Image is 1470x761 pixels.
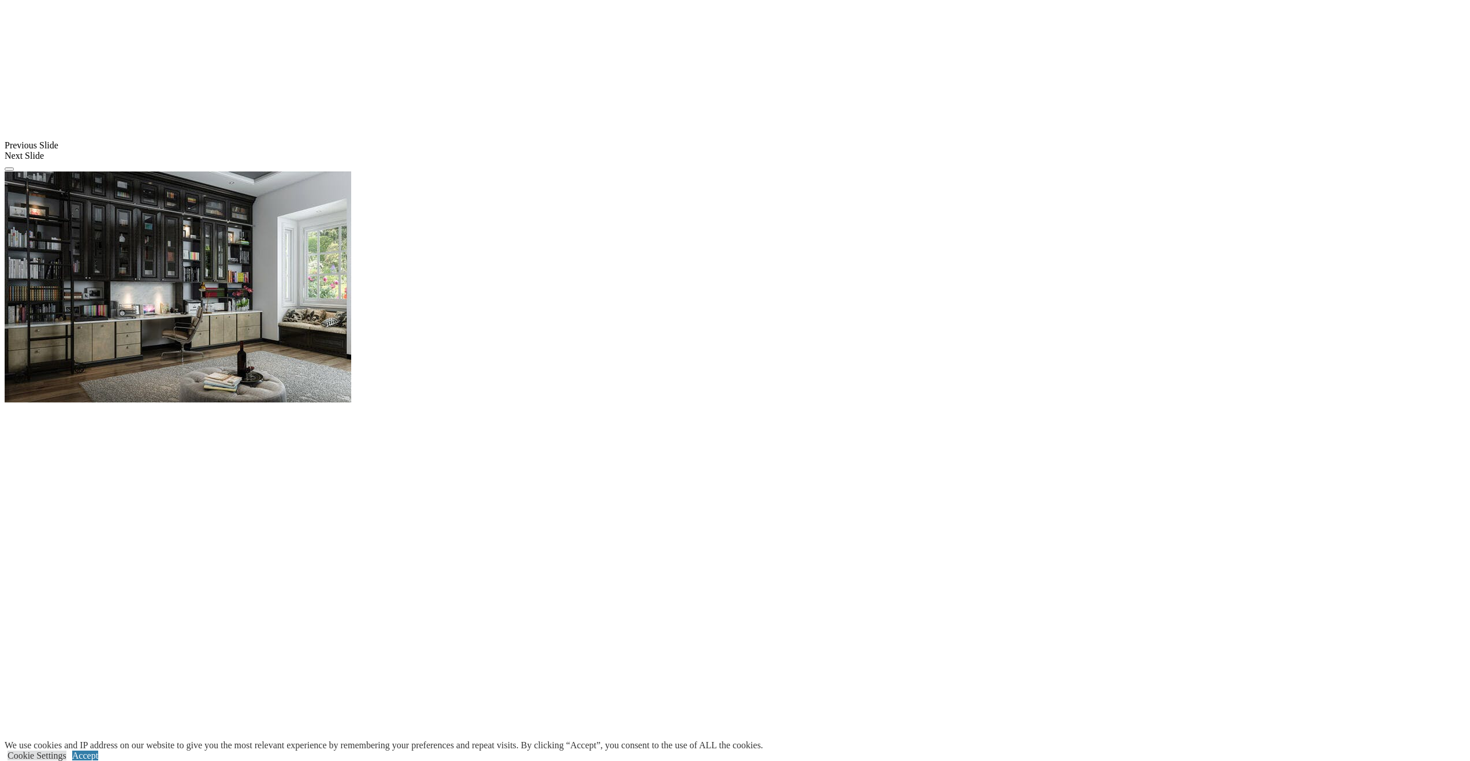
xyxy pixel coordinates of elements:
[5,140,1465,151] div: Previous Slide
[5,151,1465,161] div: Next Slide
[72,751,98,760] a: Accept
[8,751,66,760] a: Cookie Settings
[5,167,14,171] button: Click here to pause slide show
[5,171,351,402] img: Banner for mobile view
[5,740,763,751] div: We use cookies and IP address on our website to give you the most relevant experience by remember...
